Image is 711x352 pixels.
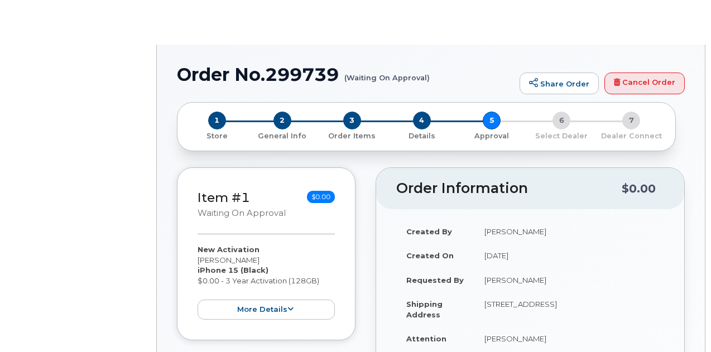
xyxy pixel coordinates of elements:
td: [PERSON_NAME] [474,268,664,292]
span: 1 [208,112,226,129]
a: Cancel Order [604,73,685,95]
a: 3 Order Items [317,129,387,141]
a: Share Order [520,73,599,95]
strong: Requested By [406,276,464,285]
p: Order Items [321,131,382,141]
a: 2 General Info [247,129,317,141]
p: Store [191,131,243,141]
strong: Created On [406,251,454,260]
td: [STREET_ADDRESS] [474,292,664,326]
div: $0.00 [622,178,656,199]
strong: Attention [406,334,446,343]
a: 1 Store [186,129,247,141]
strong: Shipping Address [406,300,443,319]
span: 4 [413,112,431,129]
span: $0.00 [307,191,335,203]
a: Item #1 [198,190,250,205]
small: (Waiting On Approval) [344,65,430,82]
div: [PERSON_NAME] $0.00 - 3 Year Activation (128GB) [198,244,335,320]
span: 2 [273,112,291,129]
strong: New Activation [198,245,260,254]
button: more details [198,300,335,320]
span: 3 [343,112,361,129]
small: Waiting On Approval [198,208,286,218]
a: 4 Details [387,129,457,141]
td: [DATE] [474,243,664,268]
h1: Order No.299739 [177,65,514,84]
td: [PERSON_NAME] [474,219,664,244]
strong: Created By [406,227,452,236]
h2: Order Information [396,181,622,196]
td: [PERSON_NAME] [474,326,664,351]
strong: iPhone 15 (Black) [198,266,268,274]
p: Details [391,131,452,141]
p: General Info [252,131,313,141]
